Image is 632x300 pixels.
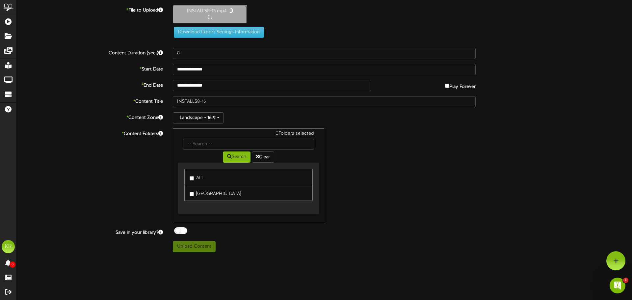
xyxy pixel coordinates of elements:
button: Search [223,151,250,163]
label: End Date [12,80,168,89]
label: [GEOGRAPHIC_DATA] [190,188,241,197]
input: ALL [190,176,194,180]
button: Download Export Settings Information [174,27,264,38]
input: -- Search -- [183,139,314,150]
input: Title of this Content [173,96,476,107]
label: Content Duration (sec.) [12,48,168,57]
div: 0 Folders selected [178,130,319,139]
button: Clear [252,151,274,163]
label: File to Upload [12,5,168,14]
label: Content Folders [12,128,168,137]
button: Upload Content [173,241,216,252]
input: Play Forever [445,84,449,88]
label: Content Title [12,96,168,105]
label: Save in your library? [12,227,168,236]
span: 0 [10,261,15,268]
label: ALL [190,173,204,181]
span: 1 [623,278,628,283]
label: Content Zone [12,112,168,121]
div: KR [2,240,15,253]
iframe: Intercom live chat [610,278,625,293]
a: Download Export Settings Information [171,30,264,35]
label: Start Date [12,64,168,73]
button: Landscape - 16:9 [173,112,224,123]
input: [GEOGRAPHIC_DATA] [190,192,194,196]
label: Play Forever [445,80,476,90]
